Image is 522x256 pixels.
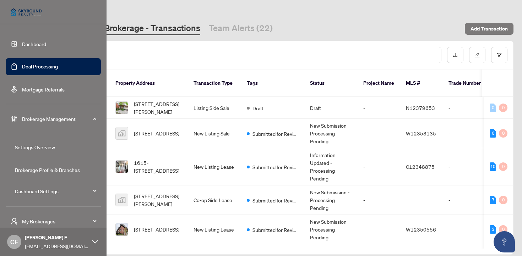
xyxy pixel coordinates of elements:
img: thumbnail-img [116,127,128,139]
span: [EMAIL_ADDRESS][DOMAIN_NAME] [25,242,89,250]
td: - [443,185,493,215]
td: Draft [304,97,358,119]
td: - [443,148,493,185]
span: Add Transaction [471,23,508,34]
button: download [447,47,463,63]
span: 1615-[STREET_ADDRESS] [134,159,182,174]
a: Deal Processing [22,63,58,70]
div: 10 [490,162,496,171]
td: New Submission - Processing Pending [304,215,358,244]
span: W12353135 [406,130,436,137]
span: [STREET_ADDRESS] [134,226,179,233]
td: New Submission - Processing Pending [304,119,358,148]
td: - [358,97,400,119]
img: thumbnail-img [116,194,128,206]
th: Property Address [110,69,188,97]
span: N12379653 [406,105,435,111]
td: New Listing Lease [188,148,241,185]
div: 0 [499,196,507,204]
a: Mortgage Referrals [22,86,65,93]
span: My Brokerages [22,217,96,225]
th: Project Name [358,69,400,97]
td: Co-op Side Lease [188,185,241,215]
th: Tags [241,69,304,97]
span: Submitted for Review [252,130,299,138]
span: filter [497,52,502,57]
td: Information Updated - Processing Pending [304,148,358,185]
div: 0 [499,162,507,171]
img: thumbnail-img [116,161,128,173]
button: edit [469,47,485,63]
th: MLS # [400,69,443,97]
td: New Submission - Processing Pending [304,185,358,215]
th: Transaction Type [188,69,241,97]
div: 0 [490,104,496,112]
div: 6 [490,129,496,138]
span: download [453,52,458,57]
div: 7 [490,196,496,204]
td: - [443,97,493,119]
span: Brokerage Management [22,115,96,123]
span: [STREET_ADDRESS] [134,129,179,137]
span: user-switch [11,218,18,225]
span: C12348875 [406,163,435,170]
span: Submitted for Review [252,163,299,171]
span: [PERSON_NAME] F [25,234,89,241]
span: Submitted for Review [252,196,299,204]
a: Team Alerts (22) [209,22,273,35]
img: logo [6,4,47,21]
td: - [358,148,400,185]
span: edit [475,52,480,57]
td: Listing Side Sale [188,97,241,119]
a: Dashboard [22,41,46,47]
span: Draft [252,104,263,112]
td: - [358,119,400,148]
td: - [358,215,400,244]
div: 0 [499,104,507,112]
button: Add Transaction [465,23,513,35]
button: filter [491,47,507,63]
td: - [358,185,400,215]
div: 3 [490,225,496,234]
img: thumbnail-img [116,223,128,235]
a: Dashboard Settings [15,188,59,194]
button: Open asap [494,231,515,252]
span: CF [10,237,18,247]
a: Skybound Realty, Brokerage - Transactions [37,22,200,35]
a: Brokerage Profile & Branches [15,167,80,173]
span: Submitted for Review [252,226,299,234]
img: thumbnail-img [116,102,128,114]
td: New Listing Lease [188,215,241,244]
span: [STREET_ADDRESS][PERSON_NAME] [134,192,182,208]
div: 0 [499,129,507,138]
th: Status [304,69,358,97]
span: [STREET_ADDRESS][PERSON_NAME] [134,100,182,116]
td: New Listing Sale [188,119,241,148]
td: - [443,119,493,148]
a: Settings Overview [15,144,55,150]
td: - [443,215,493,244]
span: W12350556 [406,226,436,233]
div: 0 [499,225,507,234]
th: Trade Number [443,69,493,97]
